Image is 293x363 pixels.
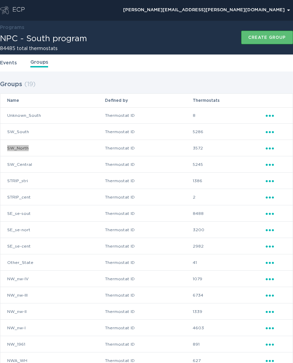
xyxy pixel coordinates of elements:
[0,320,293,336] tr: 87d11322e1184e7fa1461249aff8734b
[105,254,192,271] td: Thermostat ID
[266,161,286,168] div: Popover menu
[266,128,286,136] div: Popover menu
[0,303,293,320] tr: 7c7d43799fc64289a2512b6dfa54f390
[266,144,286,152] div: Popover menu
[0,271,105,287] td: NW_nw-IV
[0,320,105,336] td: NW_nw-I
[192,156,265,173] td: 5245
[0,189,105,205] td: STRIP_cent
[105,107,192,124] td: Thermostat ID
[30,59,48,67] a: Groups
[105,124,192,140] td: Thermostat ID
[105,156,192,173] td: Thermostat ID
[105,205,192,222] td: Thermostat ID
[0,254,293,271] tr: 6833e6fedf5317897832f6037a80b821788f6c2c
[192,303,265,320] td: 1339
[0,156,105,173] td: SW_Central
[192,222,265,238] td: 3200
[120,5,293,15] button: Open user account details
[266,193,286,201] div: Popover menu
[105,189,192,205] td: Thermostat ID
[105,94,192,107] th: Defined by
[0,271,293,287] tr: 6025bd2e170644c4a24f4a15c7a7fc2e
[0,238,293,254] tr: e89c96dd6eb94d64a85f28247393c61c
[192,205,265,222] td: 8488
[105,271,192,287] td: Thermostat ID
[105,336,192,352] td: Thermostat ID
[192,254,265,271] td: 41
[266,341,286,348] div: Popover menu
[0,336,293,352] tr: a294cbb416bd40e0939599ccab0ca8c6
[192,189,265,205] td: 2
[0,107,293,124] tr: 88ed61f3f99b49e7e2ba9b437c914eb0d82377d9
[192,271,265,287] td: 1079
[266,275,286,283] div: Popover menu
[105,303,192,320] td: Thermostat ID
[192,320,265,336] td: 4603
[266,308,286,315] div: Popover menu
[0,287,105,303] td: NW_nw-III
[0,189,293,205] tr: 83e9111d135e45ef848ba41248f79bb2
[0,140,105,156] td: SW_North
[266,259,286,266] div: Popover menu
[0,287,293,303] tr: a10a3d11b8294a13966746fec7405a38
[0,173,293,189] tr: 79c3444b55ea476e943beefc4f6fa593
[0,238,105,254] td: SE_se-cent
[105,173,192,189] td: Thermostat ID
[0,107,105,124] td: Unknown_South
[192,140,265,156] td: 3572
[192,107,265,124] td: 8
[248,35,286,40] div: Create group
[105,320,192,336] td: Thermostat ID
[0,94,293,107] tr: Table Headers
[0,140,293,156] tr: 17697101cafa4e3da78901cfb47682a5
[0,124,105,140] td: SW_South
[266,112,286,119] div: Popover menu
[24,81,35,88] span: ( 19 )
[192,173,265,189] td: 1386
[123,8,290,12] div: [PERSON_NAME][EMAIL_ADDRESS][PERSON_NAME][DOMAIN_NAME]
[266,324,286,332] div: Popover menu
[105,287,192,303] td: Thermostat ID
[105,222,192,238] td: Thermostat ID
[192,94,265,107] th: Thermostats
[0,156,293,173] tr: 8166bd572a494919965756f036d9f75d
[0,205,105,222] td: SE_se-sout
[192,238,265,254] td: 2982
[266,210,286,217] div: Popover menu
[0,124,293,140] tr: 0bf902082a0649babb3419b4d77dc07a
[192,287,265,303] td: 6734
[0,254,105,271] td: Other_State
[105,140,192,156] td: Thermostat ID
[0,94,105,107] th: Name
[105,238,192,254] td: Thermostat ID
[0,173,105,189] td: STRIP_stri
[0,222,293,238] tr: 5e127c8598f54b4e84497bc5f4d797de
[0,205,293,222] tr: 3a97846869b943179fa006300e5120b6
[192,336,265,352] td: 891
[266,226,286,234] div: Popover menu
[0,303,105,320] td: NW_nw-II
[241,31,293,44] button: Create group
[266,291,286,299] div: Popover menu
[192,124,265,140] td: 5286
[120,5,293,15] div: Popover menu
[0,222,105,238] td: SE_se-nort
[266,177,286,185] div: Popover menu
[266,242,286,250] div: Popover menu
[12,6,25,14] div: ECP
[0,336,105,352] td: NW_1961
